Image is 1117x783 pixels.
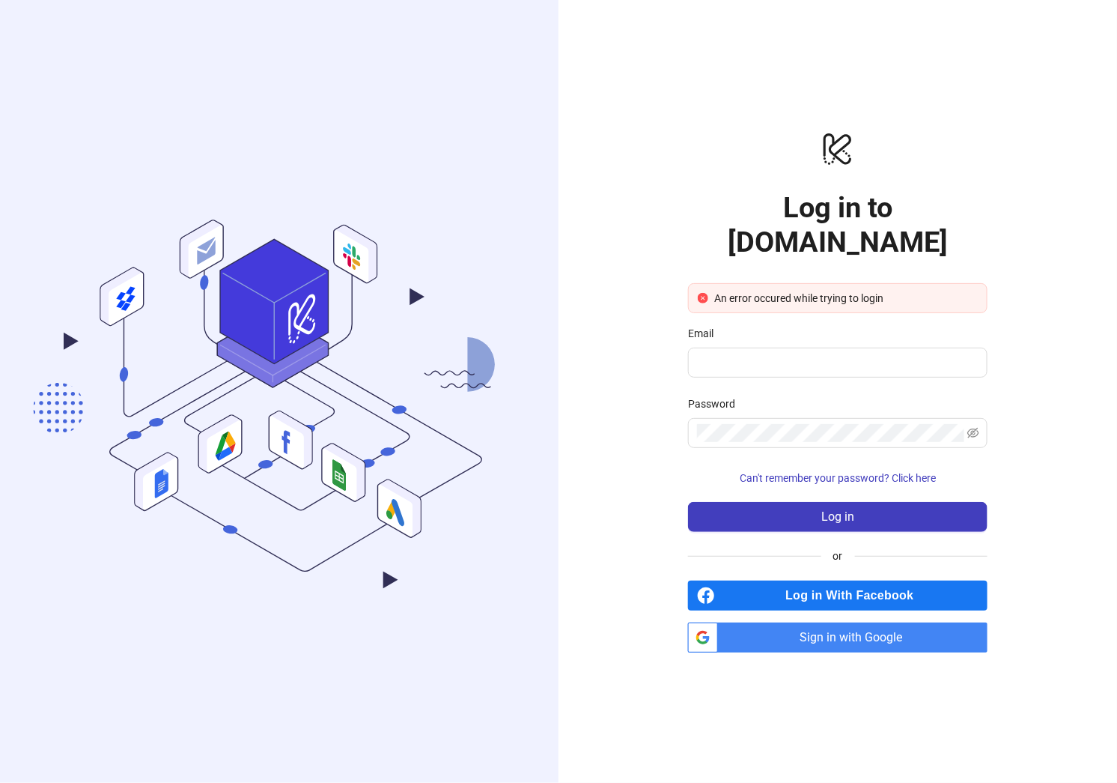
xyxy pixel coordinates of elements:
[697,354,976,372] input: Email
[821,510,854,524] span: Log in
[688,325,723,342] label: Email
[698,293,708,303] span: close-circle
[714,290,978,306] div: An error occured while trying to login
[688,472,987,484] a: Can't remember your password? Click here
[724,623,987,653] span: Sign in with Google
[688,190,987,259] h1: Log in to [DOMAIN_NAME]
[688,466,987,490] button: Can't remember your password? Click here
[688,581,987,611] a: Log in With Facebook
[821,548,855,564] span: or
[721,581,987,611] span: Log in With Facebook
[740,472,936,484] span: Can't remember your password? Click here
[697,424,964,442] input: Password
[688,623,987,653] a: Sign in with Google
[967,427,979,439] span: eye-invisible
[688,502,987,532] button: Log in
[688,396,745,412] label: Password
